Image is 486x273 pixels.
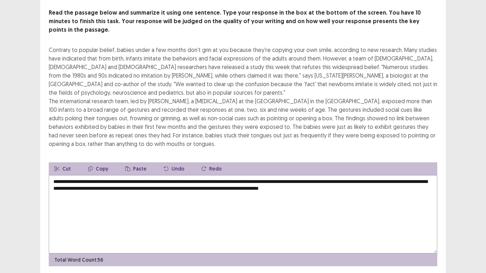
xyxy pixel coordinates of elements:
[49,162,76,175] button: Cut
[49,9,437,34] p: Read the passage below and summarize it using one sentence. Type your response in the box at the ...
[82,162,114,175] button: Copy
[158,162,190,175] button: Undo
[120,162,152,175] button: Paste
[49,46,437,148] div: Contrary to popular belief, babies under a few months don't grin at you because they're copying y...
[54,256,103,264] p: Total Word Count: 56
[196,162,227,175] button: Redo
